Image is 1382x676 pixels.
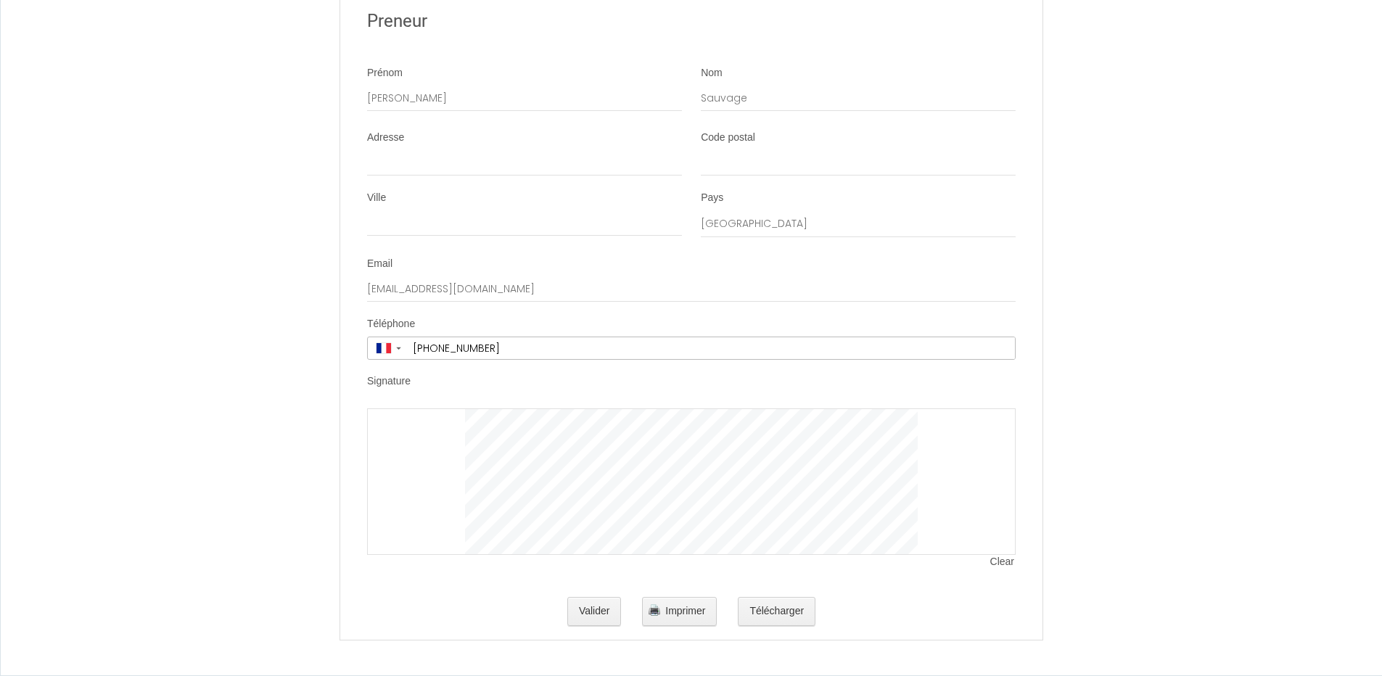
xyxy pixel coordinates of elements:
label: Signature [367,374,411,389]
span: Clear [990,555,1016,569]
label: Pays [701,191,723,205]
button: Valider [567,597,622,626]
input: +33 6 12 34 56 78 [408,337,1015,359]
label: Téléphone [367,317,415,331]
label: Adresse [367,131,404,145]
span: ▼ [395,345,403,351]
label: Nom [701,66,723,81]
label: Code postal [701,131,755,145]
label: Email [367,257,392,271]
img: printer.png [649,604,660,616]
button: Télécharger [738,597,815,626]
label: Ville [367,191,386,205]
h2: Preneur [367,7,1016,36]
span: Imprimer [665,605,705,617]
button: Imprimer [642,597,717,626]
label: Prénom [367,66,403,81]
